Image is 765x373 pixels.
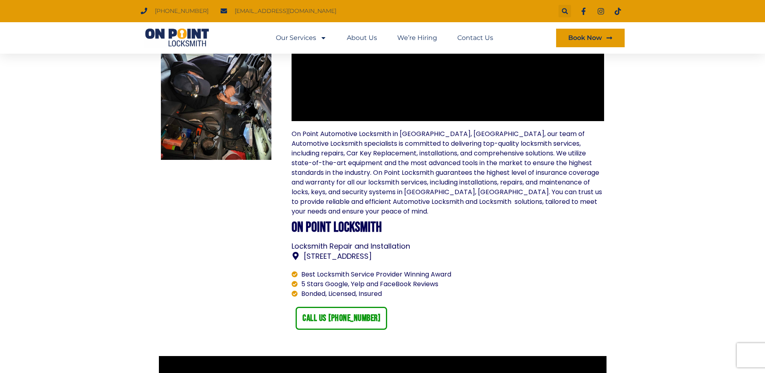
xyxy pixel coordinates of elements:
[457,29,493,47] a: Contact Us
[559,5,571,17] div: Search
[292,129,604,216] p: On Point Automotive Locksmith in [GEOGRAPHIC_DATA], [GEOGRAPHIC_DATA], our team of Automotive Loc...
[299,270,451,279] span: Best Locksmith Service Provider Winning Award
[153,6,208,17] span: [PHONE_NUMBER]
[302,314,380,323] span: call us [PHONE_NUMBER]
[276,29,493,47] nav: Menu
[233,6,336,17] span: [EMAIL_ADDRESS][DOMAIN_NAME]
[296,307,387,330] a: call us [PHONE_NUMBER]
[161,12,272,160] img: Car Key Replacement Car Fob Replacement 4
[397,29,437,47] a: We’re Hiring
[568,35,602,41] span: Book Now
[347,29,377,47] a: About Us
[299,279,438,289] span: 5 Stars Google, Yelp and FaceBook Reviews
[299,289,382,299] span: Bonded, Licensed, Insured
[292,220,604,235] h4: On Point locksmith
[302,251,372,262] span: [STREET_ADDRESS]
[292,243,604,250] p: Locksmith Repair and Installation
[556,29,625,47] a: Book Now
[276,29,327,47] a: Our Services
